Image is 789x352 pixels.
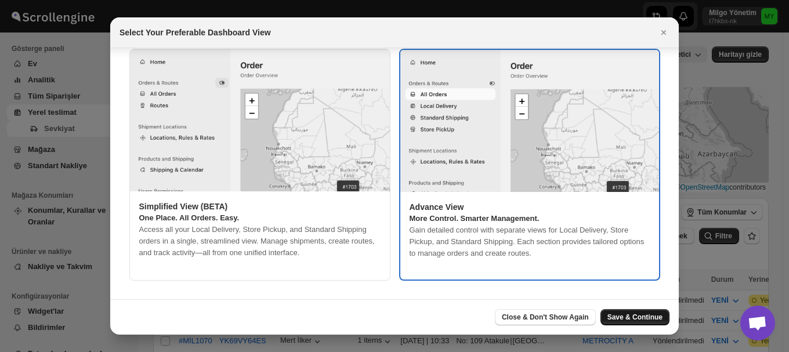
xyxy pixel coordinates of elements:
[502,313,589,322] span: Close & Don't Show Again
[656,24,672,41] button: Close
[130,49,390,191] img: simplified
[410,201,650,213] p: Advance View
[495,309,596,325] button: Close & Don't Show Again
[410,213,650,224] p: More Control. Smarter Management.
[400,50,659,192] img: legacy
[120,27,271,38] h2: Select Your Preferable Dashboard View
[139,212,381,224] p: One Place. All Orders. Easy.
[410,224,650,259] p: Gain detailed control with separate views for Local Delivery, Store Pickup, and Standard Shipping...
[600,309,669,325] button: Save & Continue
[139,224,381,259] p: Access all your Local Delivery, Store Pickup, and Standard Shipping orders in a single, streamlin...
[607,313,663,322] span: Save & Continue
[740,306,775,340] div: Açık sohbet
[139,201,381,212] p: Simplified View (BETA)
